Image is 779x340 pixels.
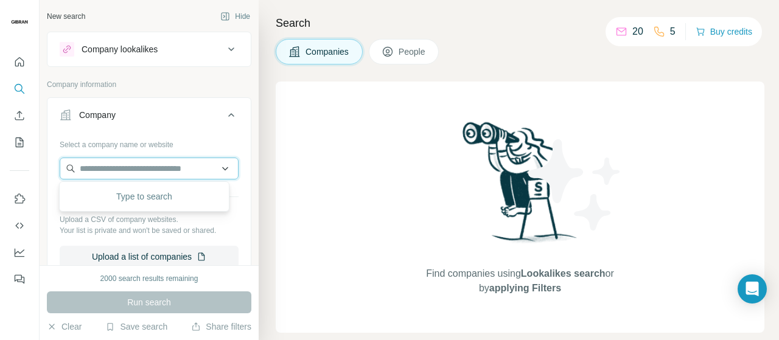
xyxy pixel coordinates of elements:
[521,268,606,279] span: Lookalikes search
[457,119,584,254] img: Surfe Illustration - Woman searching with binoculars
[10,78,29,100] button: Search
[47,321,82,333] button: Clear
[212,7,259,26] button: Hide
[276,15,764,32] h4: Search
[10,241,29,263] button: Dashboard
[62,184,226,209] div: Type to search
[60,214,239,225] p: Upload a CSV of company websites.
[47,79,251,90] p: Company information
[489,283,561,293] span: applying Filters
[100,273,198,284] div: 2000 search results remaining
[47,35,251,64] button: Company lookalikes
[47,11,85,22] div: New search
[47,100,251,134] button: Company
[10,188,29,210] button: Use Surfe on LinkedIn
[105,321,167,333] button: Save search
[306,46,350,58] span: Companies
[10,105,29,127] button: Enrich CSV
[422,266,617,296] span: Find companies using or by
[10,51,29,73] button: Quick start
[10,215,29,237] button: Use Surfe API
[399,46,427,58] span: People
[10,268,29,290] button: Feedback
[60,246,239,268] button: Upload a list of companies
[60,134,239,150] div: Select a company name or website
[738,274,767,304] div: Open Intercom Messenger
[60,225,239,236] p: Your list is private and won't be saved or shared.
[520,130,630,240] img: Surfe Illustration - Stars
[191,321,251,333] button: Share filters
[79,109,116,121] div: Company
[10,131,29,153] button: My lists
[82,43,158,55] div: Company lookalikes
[10,12,29,32] img: Avatar
[696,23,752,40] button: Buy credits
[632,24,643,39] p: 20
[670,24,676,39] p: 5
